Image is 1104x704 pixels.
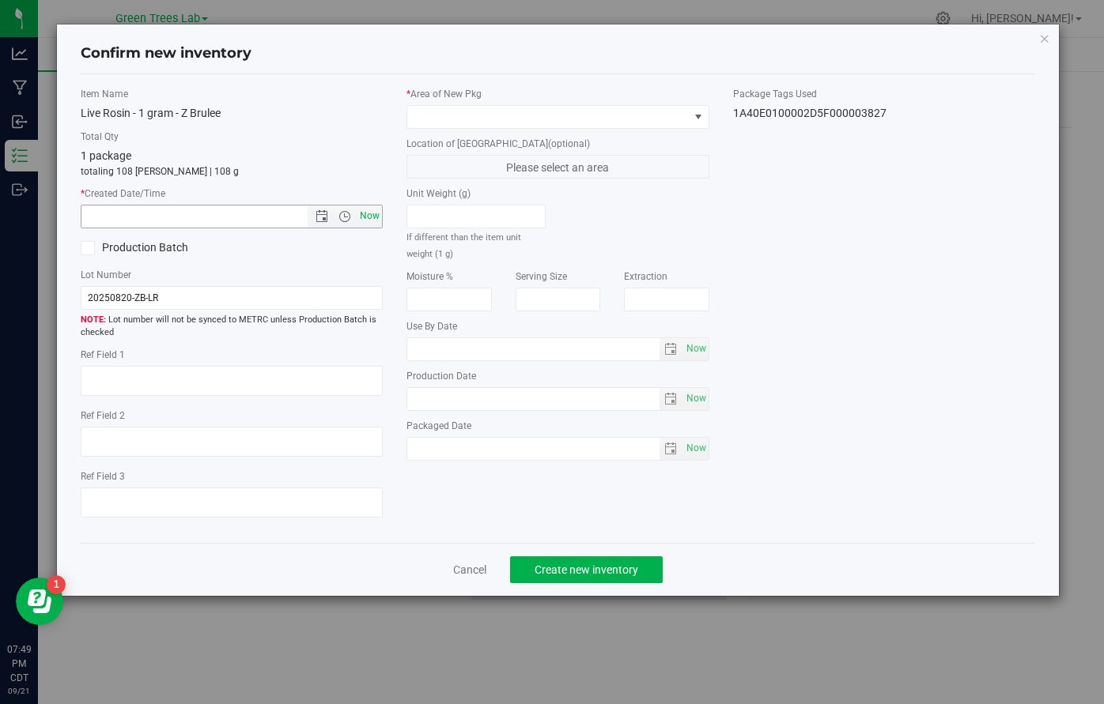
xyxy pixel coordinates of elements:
span: select [682,338,709,360]
label: Package Tags Used [733,87,1036,101]
span: Set Current date [682,387,709,410]
span: select [682,438,709,460]
span: Create new inventory [535,563,638,576]
span: Please select an area [406,155,709,179]
span: Set Current date [682,337,709,360]
label: Unit Weight (g) [406,186,546,201]
label: Production Batch [81,239,220,256]
span: Set Current date [357,205,384,228]
label: Ref Field 2 [81,408,384,423]
span: select [660,388,682,410]
label: Ref Field 1 [81,348,384,362]
span: Lot number will not be synced to METRC unless Production Batch is checked [81,314,384,340]
label: Serving Size [516,269,601,284]
label: Packaged Date [406,419,709,433]
iframe: Resource center unread badge [47,575,66,594]
div: 1A40E0100002D5F000003827 [733,105,1036,122]
label: Use By Date [406,319,709,333]
label: Production Date [406,369,709,383]
label: Location of [GEOGRAPHIC_DATA] [406,137,709,151]
small: If different than the item unit weight (1 g) [406,232,521,259]
span: Set Current date [682,437,709,460]
span: (optional) [548,138,590,149]
span: select [682,388,709,410]
h4: Confirm new inventory [81,43,251,64]
label: Moisture % [406,269,492,284]
label: Extraction [624,269,709,284]
span: 1 package [81,149,131,162]
span: Open the date view [308,210,335,223]
a: Cancel [453,562,486,578]
span: select [660,338,682,360]
label: Created Date/Time [81,186,384,201]
p: totaling 108 [PERSON_NAME] | 108 g [81,164,384,179]
span: select [660,438,682,460]
label: Total Qty [81,130,384,144]
span: Open the time view [331,210,358,223]
div: Live Rosin - 1 gram - Z Brulee [81,105,384,122]
label: Item Name [81,87,384,101]
iframe: Resource center [16,578,63,625]
label: Area of New Pkg [406,87,709,101]
label: Ref Field 3 [81,469,384,484]
label: Lot Number [81,268,384,282]
button: Create new inventory [510,556,663,583]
